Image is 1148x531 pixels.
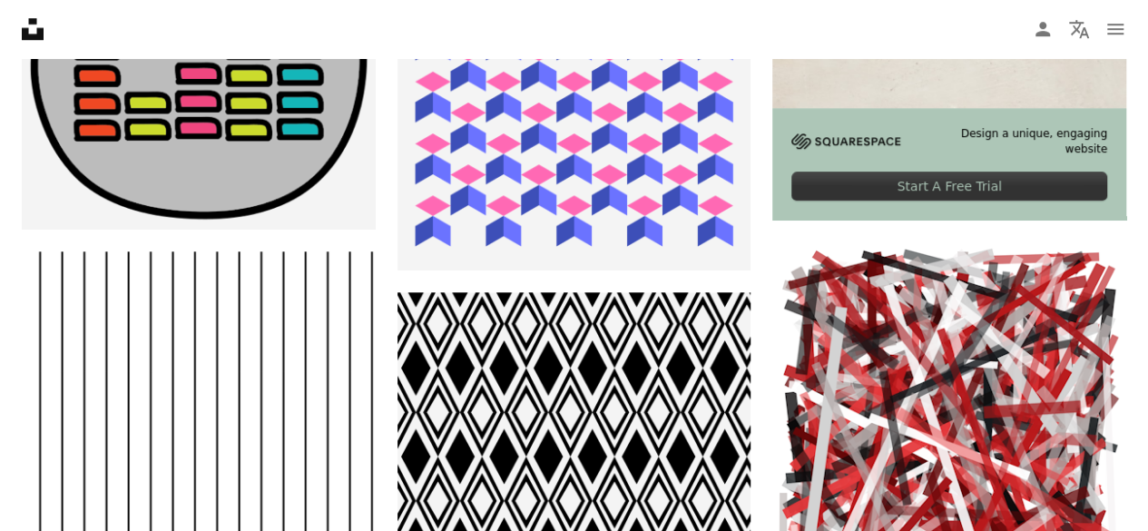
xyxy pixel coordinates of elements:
span: Design a unique, engaging website [922,126,1107,157]
button: 언어 [1061,11,1097,47]
a: 흰색 배경에 있는 사운드 보드 사진 [22,44,376,61]
a: 홈 — Unsplash [22,18,44,40]
a: 빨간색, 흰색, 검은색 줄무늬의 추상적인 패턴. [772,454,1126,470]
a: 수직 회색 선은 흰색 배경에 있습니다. [22,420,376,437]
a: 기하학적 모양은 패턴을 만듭니다. [397,85,751,102]
div: Start A Free Trial [791,172,1107,201]
button: 메뉴 [1097,11,1133,47]
a: 로그인 / 가입 [1025,11,1061,47]
a: 블랙과 화이트 다이아몬드가 반복되는 패턴을 만듭니다. [397,460,751,477]
img: file-1705255347840-230a6ab5bca9image [791,133,900,149]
